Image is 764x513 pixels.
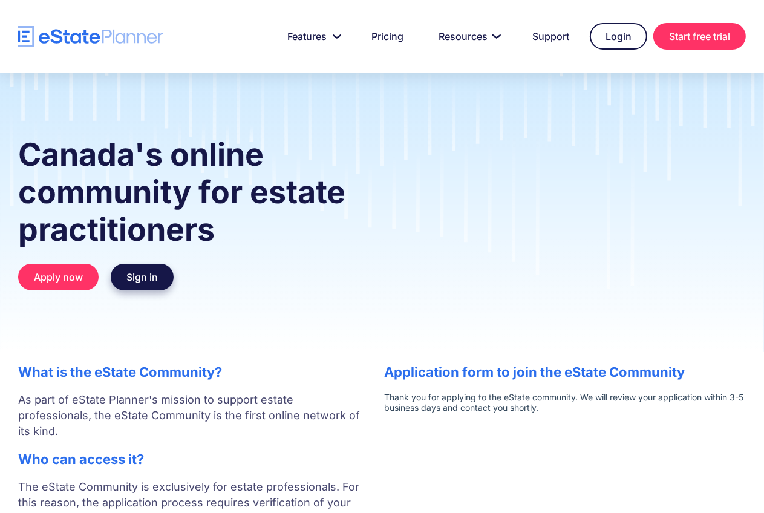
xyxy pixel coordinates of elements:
a: Login [590,23,647,50]
a: Support [518,24,584,48]
a: home [18,26,163,47]
h2: Application form to join the eState Community [384,364,746,380]
iframe: Form 0 [384,392,746,413]
a: Resources [424,24,512,48]
strong: Canada's online community for estate practitioners [18,136,345,249]
h2: Who can access it? [18,451,360,467]
a: Start free trial [653,23,746,50]
p: As part of eState Planner's mission to support estate professionals, the eState Community is the ... [18,392,360,439]
a: Apply now [18,264,99,290]
a: Features [273,24,351,48]
a: Pricing [357,24,418,48]
a: Sign in [111,264,174,290]
h2: What is the eState Community? [18,364,360,380]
